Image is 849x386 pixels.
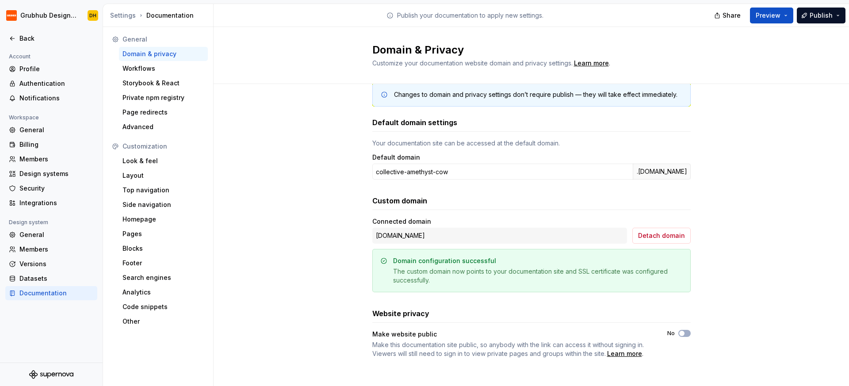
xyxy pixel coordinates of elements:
[19,245,94,254] div: Members
[810,11,833,20] span: Publish
[5,242,97,256] a: Members
[119,212,208,226] a: Homepage
[19,230,94,239] div: General
[19,199,94,207] div: Integrations
[119,241,208,256] a: Blocks
[119,227,208,241] a: Pages
[122,171,204,180] div: Layout
[119,91,208,105] a: Private npm registry
[638,231,685,240] span: Detach domain
[20,11,77,20] div: Grubhub Design System
[5,91,97,105] a: Notifications
[2,6,101,25] button: Grubhub Design SystemDH
[122,273,204,282] div: Search engines
[797,8,845,23] button: Publish
[122,157,204,165] div: Look & feel
[372,153,420,162] label: Default domain
[372,117,457,128] h3: Default domain settings
[119,168,208,183] a: Layout
[122,122,204,131] div: Advanced
[723,11,741,20] span: Share
[119,271,208,285] a: Search engines
[393,256,496,265] div: Domain configuration successful
[633,164,691,180] div: .[DOMAIN_NAME]
[372,340,651,358] span: .
[607,349,642,358] a: Learn more
[632,228,691,244] button: Detach domain
[122,288,204,297] div: Analytics
[372,217,627,226] div: Connected domain
[19,140,94,149] div: Billing
[110,11,210,20] div: Documentation
[756,11,780,20] span: Preview
[372,228,627,244] div: [DOMAIN_NAME]
[5,152,97,166] a: Members
[119,105,208,119] a: Page redirects
[122,64,204,73] div: Workflows
[5,31,97,46] a: Back
[119,154,208,168] a: Look & feel
[667,330,675,337] label: No
[5,196,97,210] a: Integrations
[122,93,204,102] div: Private npm registry
[19,34,94,43] div: Back
[119,183,208,197] a: Top navigation
[122,186,204,195] div: Top navigation
[372,139,691,148] div: Your documentation site can be accessed at the default domain.
[372,341,644,357] span: Make this documentation site public, so anybody with the link can access it without signing in. V...
[5,181,97,195] a: Security
[393,267,683,285] div: The custom domain now points to your documentation site and SSL certificate was configured succes...
[573,60,610,67] span: .
[122,142,204,151] div: Customization
[122,108,204,117] div: Page redirects
[122,215,204,224] div: Homepage
[5,257,97,271] a: Versions
[19,65,94,73] div: Profile
[750,8,793,23] button: Preview
[19,94,94,103] div: Notifications
[19,155,94,164] div: Members
[29,370,73,379] svg: Supernova Logo
[110,11,136,20] button: Settings
[372,43,680,57] h2: Domain & Privacy
[710,8,746,23] button: Share
[5,76,97,91] a: Authentication
[5,271,97,286] a: Datasets
[119,285,208,299] a: Analytics
[119,256,208,270] a: Footer
[122,200,204,209] div: Side navigation
[372,195,427,206] h3: Custom domain
[89,12,96,19] div: DH
[5,51,34,62] div: Account
[5,112,42,123] div: Workspace
[5,228,97,242] a: General
[122,229,204,238] div: Pages
[119,198,208,212] a: Side navigation
[19,184,94,193] div: Security
[19,274,94,283] div: Datasets
[394,90,677,99] div: Changes to domain and privacy settings don’t require publish — they will take effect immediately.
[119,76,208,90] a: Storybook & React
[19,289,94,298] div: Documentation
[122,302,204,311] div: Code snippets
[119,47,208,61] a: Domain & privacy
[122,79,204,88] div: Storybook & React
[122,259,204,268] div: Footer
[372,330,651,339] div: Make website public
[5,138,97,152] a: Billing
[574,59,609,68] a: Learn more
[5,167,97,181] a: Design systems
[19,79,94,88] div: Authentication
[122,317,204,326] div: Other
[119,314,208,329] a: Other
[19,260,94,268] div: Versions
[19,126,94,134] div: General
[119,120,208,134] a: Advanced
[397,11,543,20] p: Publish your documentation to apply new settings.
[19,169,94,178] div: Design systems
[5,62,97,76] a: Profile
